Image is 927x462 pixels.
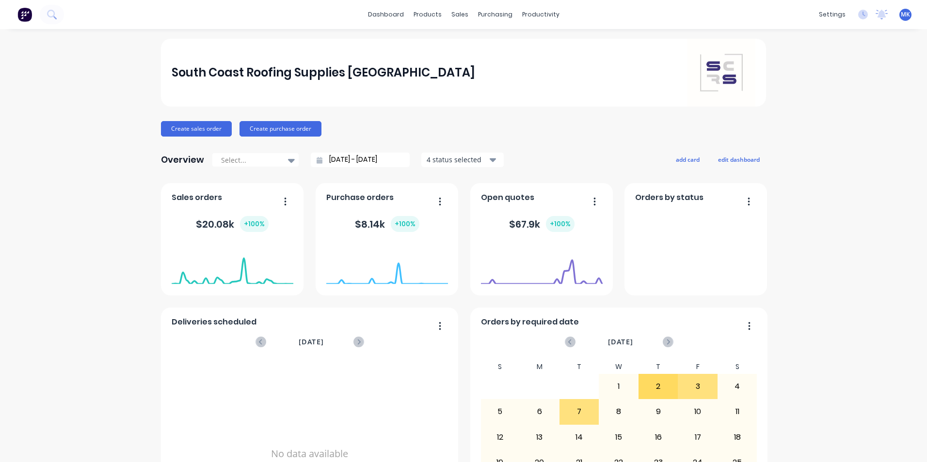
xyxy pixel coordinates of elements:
div: 17 [678,425,717,449]
div: Overview [161,150,204,169]
span: Purchase orders [326,192,394,203]
div: sales [447,7,473,22]
div: $ 20.08k [196,216,269,232]
div: 14 [560,425,599,449]
div: settings [814,7,850,22]
div: 1 [599,374,638,399]
div: 5 [481,400,520,424]
span: Open quotes [481,192,534,203]
img: South Coast Roofing Supplies Southern Highlands [687,39,755,107]
button: 4 status selected [421,153,504,167]
div: + 100 % [391,216,419,232]
div: W [599,360,639,374]
span: [DATE] [299,337,324,347]
span: MK [901,10,910,19]
button: add card [670,153,706,166]
div: 2 [639,374,678,399]
div: 10 [678,400,717,424]
div: 11 [718,400,757,424]
div: South Coast Roofing Supplies [GEOGRAPHIC_DATA] [172,63,475,82]
div: T [559,360,599,374]
span: Sales orders [172,192,222,203]
div: 12 [481,425,520,449]
a: dashboard [363,7,409,22]
img: Factory [17,7,32,22]
span: Deliveries scheduled [172,316,256,328]
button: Create purchase order [240,121,321,137]
div: 8 [599,400,638,424]
div: products [409,7,447,22]
div: 18 [718,425,757,449]
div: 16 [639,425,678,449]
span: Orders by required date [481,316,579,328]
div: + 100 % [240,216,269,232]
div: $ 67.9k [509,216,575,232]
div: $ 8.14k [355,216,419,232]
div: + 100 % [546,216,575,232]
span: Orders by status [635,192,703,203]
div: 3 [678,374,717,399]
div: 13 [520,425,559,449]
div: S [480,360,520,374]
div: 4 status selected [427,154,488,165]
div: 9 [639,400,678,424]
span: [DATE] [608,337,633,347]
button: Create sales order [161,121,232,137]
div: 7 [560,400,599,424]
button: edit dashboard [712,153,766,166]
div: purchasing [473,7,517,22]
div: F [678,360,718,374]
div: S [718,360,757,374]
div: 15 [599,425,638,449]
div: M [520,360,559,374]
div: 6 [520,400,559,424]
div: T [639,360,678,374]
div: 4 [718,374,757,399]
div: productivity [517,7,564,22]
